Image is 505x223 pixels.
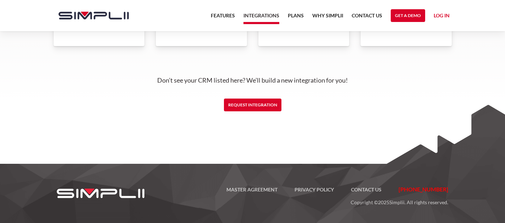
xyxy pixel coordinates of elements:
a: Privacy Policy [286,185,342,194]
a: Request Integration [224,99,281,111]
a: Features [211,11,235,24]
a: Contact US [342,185,390,194]
a: Get a Demo [391,9,425,22]
a: Master Agreement [218,185,286,194]
a: Plans [288,11,304,24]
a: Contact US [352,11,382,24]
a: Integrations [243,11,279,24]
img: Simplii [59,12,129,19]
a: Why Simplii [312,11,343,24]
span: 2025 [378,199,389,205]
p: Copyright © Simplii. All rights reserved. [157,194,448,207]
a: Log in [434,11,450,22]
p: Don’t see your CRM listed here? We’ll build a new integration for you! [51,76,454,84]
span: [PHONE_NUMBER] [399,186,448,193]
